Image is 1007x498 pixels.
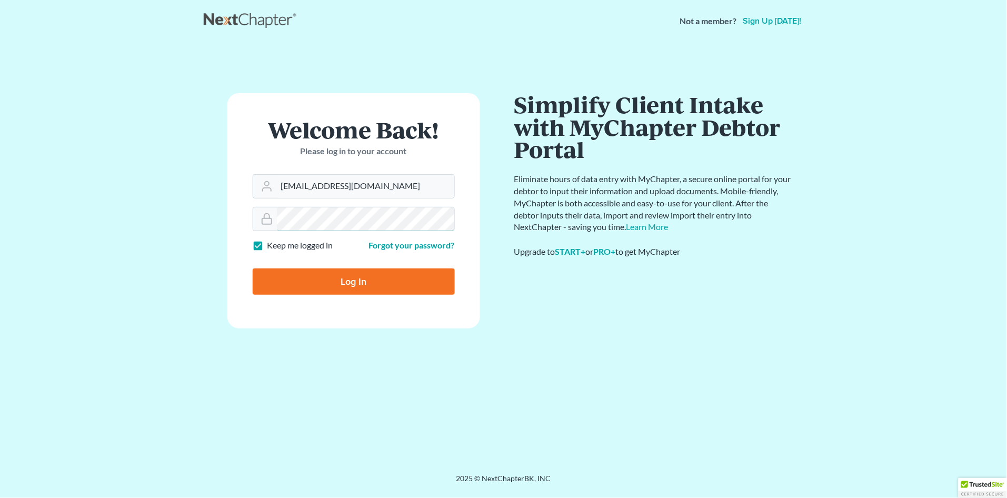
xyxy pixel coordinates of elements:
label: Keep me logged in [267,240,333,252]
a: Sign up [DATE]! [741,17,804,25]
div: Upgrade to or to get MyChapter [514,246,793,258]
p: Eliminate hours of data entry with MyChapter, a secure online portal for your debtor to input the... [514,173,793,233]
h1: Simplify Client Intake with MyChapter Debtor Portal [514,93,793,161]
a: START+ [555,246,586,256]
div: 2025 © NextChapterBK, INC [204,473,804,492]
a: PRO+ [594,246,616,256]
a: Forgot your password? [369,240,455,250]
a: Learn More [626,222,669,232]
strong: Not a member? [680,15,737,27]
input: Email Address [277,175,454,198]
input: Log In [253,268,455,295]
h1: Welcome Back! [253,118,455,141]
p: Please log in to your account [253,145,455,157]
div: TrustedSite Certified [959,478,1007,498]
